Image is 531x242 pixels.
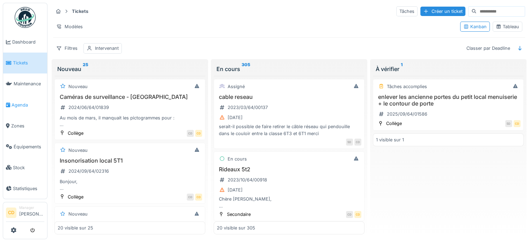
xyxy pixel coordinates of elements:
div: À vérifier [376,65,521,73]
div: CD [514,120,521,127]
div: serait-il possible de faire retirer le câble réseau qui pendouille dans le couloir entre la class... [217,123,361,136]
div: CD [187,130,194,137]
div: Au mois de mars, il manquait les pictogrammes pour : 1. Grille [PERSON_NAME] 2. [GEOGRAPHIC_DATA]... [58,115,202,128]
span: Agenda [12,102,44,108]
div: En cours [228,156,247,162]
div: Nouveau [68,83,88,90]
a: CD Manager[PERSON_NAME] [6,205,44,222]
sup: 1 [401,65,403,73]
a: Stock [3,157,47,178]
div: 2023/10/64/00918 [228,177,267,183]
li: [PERSON_NAME] [19,205,44,220]
div: CD [187,194,194,201]
div: 2024/09/64/02316 [68,168,109,174]
div: 2024/06/64/01839 [68,104,109,111]
div: Assigné [228,83,245,90]
span: Tickets [13,60,44,66]
sup: 305 [242,65,250,73]
a: Tickets [3,53,47,73]
div: CD [354,139,361,146]
div: Chère [PERSON_NAME], Il n’y a qu’un seul rideau en 5t2 et cela rend les projections très difficil... [217,196,361,209]
div: Collège [68,130,83,136]
div: CD [195,130,202,137]
span: Statistiques [13,185,44,192]
sup: 25 [83,65,88,73]
a: Dashboard [3,32,47,53]
img: Badge_color-CXgf-gQk.svg [15,7,36,28]
div: Nouveau [57,65,202,73]
h3: Insonorisation local 5T1 [58,157,202,164]
h3: Caméras de surveillance - [GEOGRAPHIC_DATA] [58,94,202,100]
div: CD [354,211,361,218]
div: Tâches accomplies [387,83,427,90]
div: Modèles [53,22,86,32]
div: [DATE] [228,187,243,193]
div: Collège [386,120,402,127]
div: Classer par Deadline [463,43,513,53]
a: Zones [3,115,47,136]
div: Manager [19,205,44,210]
div: Kanban [463,23,487,30]
a: Statistiques [3,178,47,199]
span: Stock [13,164,44,171]
a: Maintenance [3,73,47,94]
a: Agenda [3,94,47,115]
strong: Tickets [69,8,91,15]
h3: Rideaux 5t2 [217,166,361,173]
div: CD [195,194,202,201]
div: SD [505,120,512,127]
div: Secondaire [227,211,251,218]
div: Créer un ticket [420,7,465,16]
div: Tableau [496,23,519,30]
div: 1 visible sur 1 [376,136,404,143]
div: Collège [68,194,83,200]
div: Bonjour, J'entame ma 5eme année de titulariat dans la 5T1, et je prends enfin la peine de vous fa... [58,178,202,192]
div: CD [346,211,353,218]
div: En cours [216,65,362,73]
div: SD [346,139,353,146]
h3: enlever les ancienne portes du petit local menuiserie + le contour de porte [376,94,521,107]
div: 2023/03/64/00137 [228,104,268,111]
div: Intervenant [95,45,119,52]
span: Équipements [14,143,44,150]
div: [DATE] [228,114,243,121]
div: 20 visible sur 305 [217,225,255,231]
span: Dashboard [12,39,44,45]
div: 20 visible sur 25 [58,225,93,231]
span: Maintenance [14,80,44,87]
span: Zones [11,123,44,129]
div: Nouveau [68,211,88,217]
h3: cable reseau [217,94,361,100]
div: Tâches [396,6,418,16]
li: CD [6,208,16,218]
div: 2025/09/64/01586 [387,111,427,117]
div: Filtres [53,43,81,53]
a: Équipements [3,136,47,157]
div: Nouveau [68,147,88,154]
